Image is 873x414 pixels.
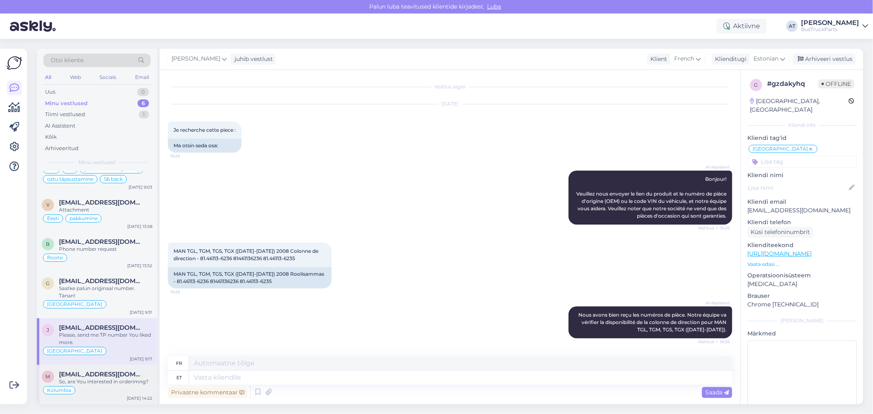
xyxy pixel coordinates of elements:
[47,255,63,260] span: Rootsi
[45,88,55,96] div: Uus
[47,177,93,182] span: ostu täpsustamine
[59,199,144,206] span: veiko.paimla@gmail.com
[786,20,798,32] div: AT
[47,349,102,353] span: [GEOGRAPHIC_DATA]
[170,153,201,159] span: 16:26
[747,227,813,238] div: Küsi telefoninumbrit
[130,356,152,362] div: [DATE] 9:17
[747,241,857,250] p: Klienditeekond
[698,225,730,231] span: Nähtud ✓ 16:26
[59,324,144,331] span: jellouliandco@gmail.com
[45,110,85,119] div: Tiimi vestlused
[747,171,857,180] p: Kliendi nimi
[168,387,248,398] div: Privaatne kommentaar
[747,261,857,268] p: Vaata edasi ...
[46,373,50,380] span: m
[98,72,118,83] div: Socials
[705,389,729,396] span: Saada
[127,263,152,269] div: [DATE] 13:52
[138,99,149,108] div: 6
[127,223,152,229] div: [DATE] 13:58
[59,285,152,299] div: Saatke palun originaal number. Tänan!
[698,339,730,345] span: Nähtud ✓ 16:26
[59,206,152,214] div: Attachment
[767,79,818,89] div: # gzdakyhq
[748,183,847,192] input: Lisa nimi
[747,218,857,227] p: Kliendi telefon
[59,378,152,385] div: So, are You interested in orderimng?
[747,122,857,129] div: Kliendi info
[747,300,857,309] p: Chrome [TECHNICAL_ID]
[753,54,778,63] span: Estonian
[59,371,144,378] span: mrjapan68@hotmail.com
[168,100,732,108] div: [DATE]
[747,250,812,257] a: [URL][DOMAIN_NAME]
[168,83,732,90] div: Vestlus algas
[747,329,857,338] p: Märkmed
[129,184,152,190] div: [DATE] 9:03
[46,241,50,247] span: b
[747,280,857,288] p: [MEDICAL_DATA]
[104,177,123,182] span: S6 back
[130,309,152,315] div: [DATE] 9:31
[46,280,50,286] span: g
[647,55,667,63] div: Klient
[747,317,857,324] div: [PERSON_NAME]
[170,289,201,295] span: 16:26
[793,54,856,65] div: Arhiveeri vestlus
[45,122,75,130] div: AI Assistent
[47,388,71,393] span: Kolumbia
[137,88,149,96] div: 0
[59,331,152,346] div: Please, send me TP number You liked more.
[801,20,859,26] div: [PERSON_NAME]
[171,54,220,63] span: [PERSON_NAME]
[168,267,332,288] div: MAN TGL, TGM, TGS, TGX ([DATE]-[DATE]) 2008 Roolisammas - 81.46113-6236 81461136236 81.46113-6235
[750,97,848,114] div: [GEOGRAPHIC_DATA], [GEOGRAPHIC_DATA]
[45,144,79,153] div: Arhiveeritud
[59,245,152,253] div: Phone number request
[59,238,144,245] span: ba.akeri.ab@gmail.com
[818,79,854,88] span: Offline
[754,82,758,88] span: g
[43,72,53,83] div: All
[578,312,728,333] span: Nous avons bien reçu les numéros de pièce. Notre équipe va vérifier la disponibilité de la colonn...
[176,371,182,385] div: et
[47,302,102,307] span: [GEOGRAPHIC_DATA]
[699,164,730,170] span: AI Assistent
[70,216,97,221] span: pakkumine
[59,277,144,285] span: grinder831@windowslive.com
[174,248,320,261] span: MAN TGL, TGM, TGS, TGX ([DATE]-[DATE]) 2008 Colonne de direction - 81.46113-6236 81461136236 81.4...
[747,292,857,300] p: Brauser
[712,55,747,63] div: Klienditugi
[747,155,857,168] input: Lisa tag
[127,395,152,401] div: [DATE] 14:22
[139,110,149,119] div: 1
[674,54,694,63] span: French
[174,127,236,133] span: Je recherche cette piece :
[68,72,83,83] div: Web
[47,327,49,333] span: j
[717,19,767,34] div: Aktiivne
[47,216,59,221] span: Eesti
[45,99,88,108] div: Minu vestlused
[801,20,868,33] a: [PERSON_NAME]BusTruckParts
[747,198,857,206] p: Kliendi email
[801,26,859,33] div: BusTruckParts
[51,56,83,65] span: Otsi kliente
[747,134,857,142] p: Kliendi tag'id
[133,72,151,83] div: Email
[46,202,50,208] span: v
[176,356,182,370] div: fr
[7,55,22,71] img: Askly Logo
[747,271,857,280] p: Operatsioonisüsteem
[485,3,504,10] span: Luba
[753,146,808,151] span: [GEOGRAPHIC_DATA]
[79,159,115,166] span: Minu vestlused
[747,206,857,215] p: [EMAIL_ADDRESS][DOMAIN_NAME]
[168,139,241,153] div: Ma otsin seda osa:
[699,300,730,306] span: AI Assistent
[231,55,273,63] div: juhib vestlust
[45,133,57,141] div: Kõik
